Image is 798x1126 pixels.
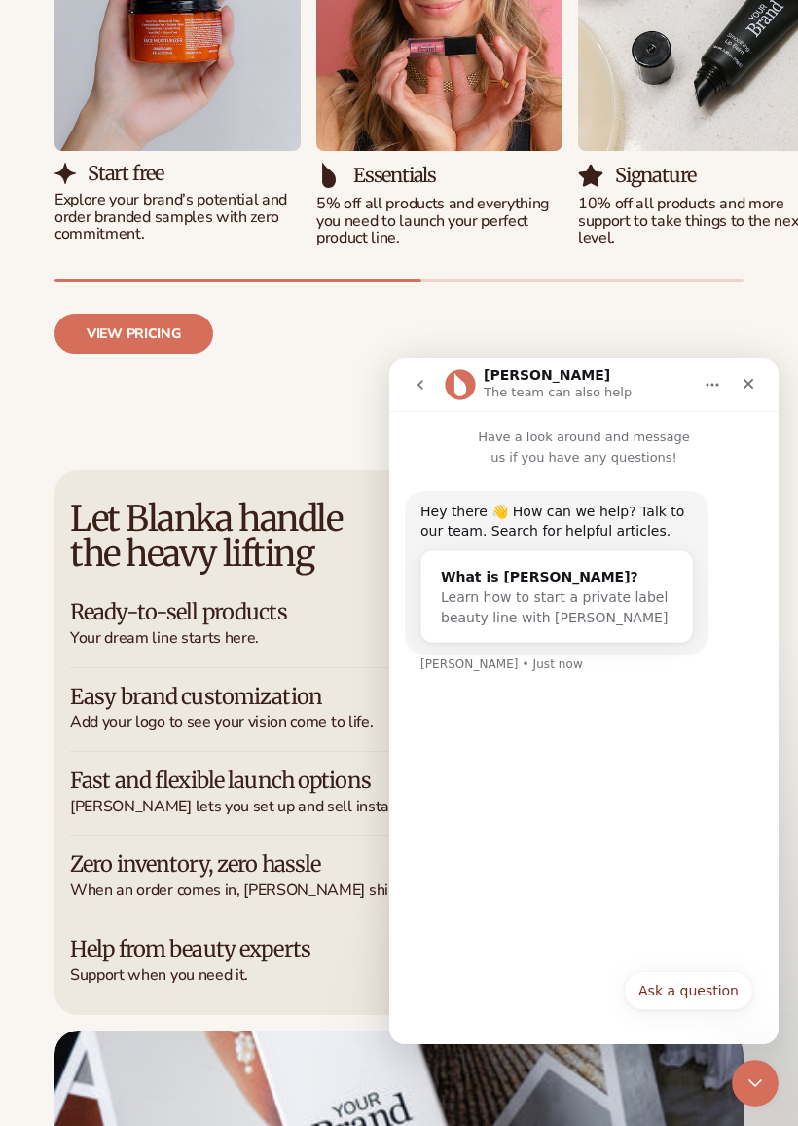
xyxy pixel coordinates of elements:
img: Shopify Image 13 [316,163,342,188]
a: View pricing [54,314,213,354]
h3: Ready-to-sell products [70,603,654,622]
p: 5% off all products and everything you need to launch your perfect product line. [316,196,562,247]
iframe: Intercom live chat [732,1060,779,1107]
span: Support when you need it. [70,967,712,985]
span: Add your logo to see your vision come to life. [70,714,712,732]
iframe: Intercom live chat [389,358,779,1044]
span: When an order comes in, [PERSON_NAME] ships it out. [70,882,712,900]
img: Shopify Image 11 [54,163,76,184]
h3: Zero inventory, zero hassle [70,855,654,875]
h3: Start free [88,164,163,183]
h3: Easy brand customization [70,688,654,707]
h3: Fast and flexible launch options [70,771,654,791]
h3: Essentials [353,166,436,185]
h3: Help from beauty experts [70,940,654,959]
img: Shopify Image 15 [578,163,603,188]
span: [PERSON_NAME] lets you set up and sell instantly. [70,799,712,816]
h2: Let Blanka handle the heavy lifting [70,502,728,572]
p: Explore your brand’s potential and order branded samples with zero commitment. [54,192,301,244]
h3: Signature [615,166,696,185]
span: Your dream line starts here. [70,630,712,648]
